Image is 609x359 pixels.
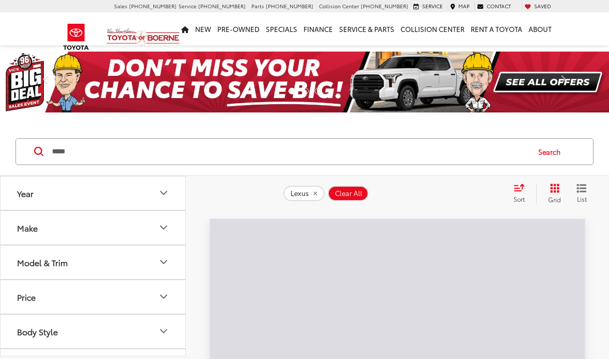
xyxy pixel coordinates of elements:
[291,189,309,198] span: Lexus
[528,139,575,165] button: Search
[411,3,445,10] a: Service
[474,3,514,10] a: Contact
[569,183,595,204] button: List View
[178,12,192,45] a: Home
[300,12,336,45] a: Finance
[251,2,264,10] span: Parts
[157,187,170,199] div: Year
[266,2,313,10] span: [PHONE_NUMBER]
[17,223,38,233] div: Make
[514,194,525,203] span: Sort
[157,325,170,337] div: Body Style
[335,189,362,198] span: Clear All
[536,183,569,204] button: Grid View
[1,315,186,348] button: Body StyleBody Style
[263,12,300,45] a: Specials
[361,2,408,10] span: [PHONE_NUMBER]
[508,183,536,204] button: Select sort value
[1,176,186,210] button: YearYear
[522,3,554,10] a: My Saved Vehicles
[157,290,170,303] div: Price
[1,280,186,314] button: PricePrice
[17,327,58,336] div: Body Style
[157,256,170,268] div: Model & Trim
[214,12,263,45] a: Pre-Owned
[157,221,170,234] div: Make
[1,246,186,279] button: Model & TrimModel & Trim
[525,12,555,45] a: About
[447,3,472,10] a: Map
[487,2,511,10] span: Contact
[458,2,470,10] span: Map
[319,2,359,10] span: Collision Center
[397,12,468,45] a: Collision Center
[1,211,186,244] button: MakeMake
[548,195,561,204] span: Grid
[534,2,551,10] span: Saved
[17,257,68,267] div: Model & Trim
[192,12,214,45] a: New
[468,12,525,45] a: Rent a Toyota
[114,2,127,10] span: Sales
[17,188,34,198] div: Year
[106,28,180,46] img: Vic Vaughan Toyota of Boerne
[51,139,528,164] input: Search by Make, Model, or Keyword
[17,292,36,302] div: Price
[576,194,587,203] span: List
[198,2,246,10] span: [PHONE_NUMBER]
[422,2,443,10] span: Service
[328,186,368,201] button: Clear All
[336,12,397,45] a: Service & Parts: Opens in a new tab
[57,20,95,54] img: Toyota
[129,2,177,10] span: [PHONE_NUMBER]
[283,186,325,201] button: remove Lexus
[179,2,197,10] span: Service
